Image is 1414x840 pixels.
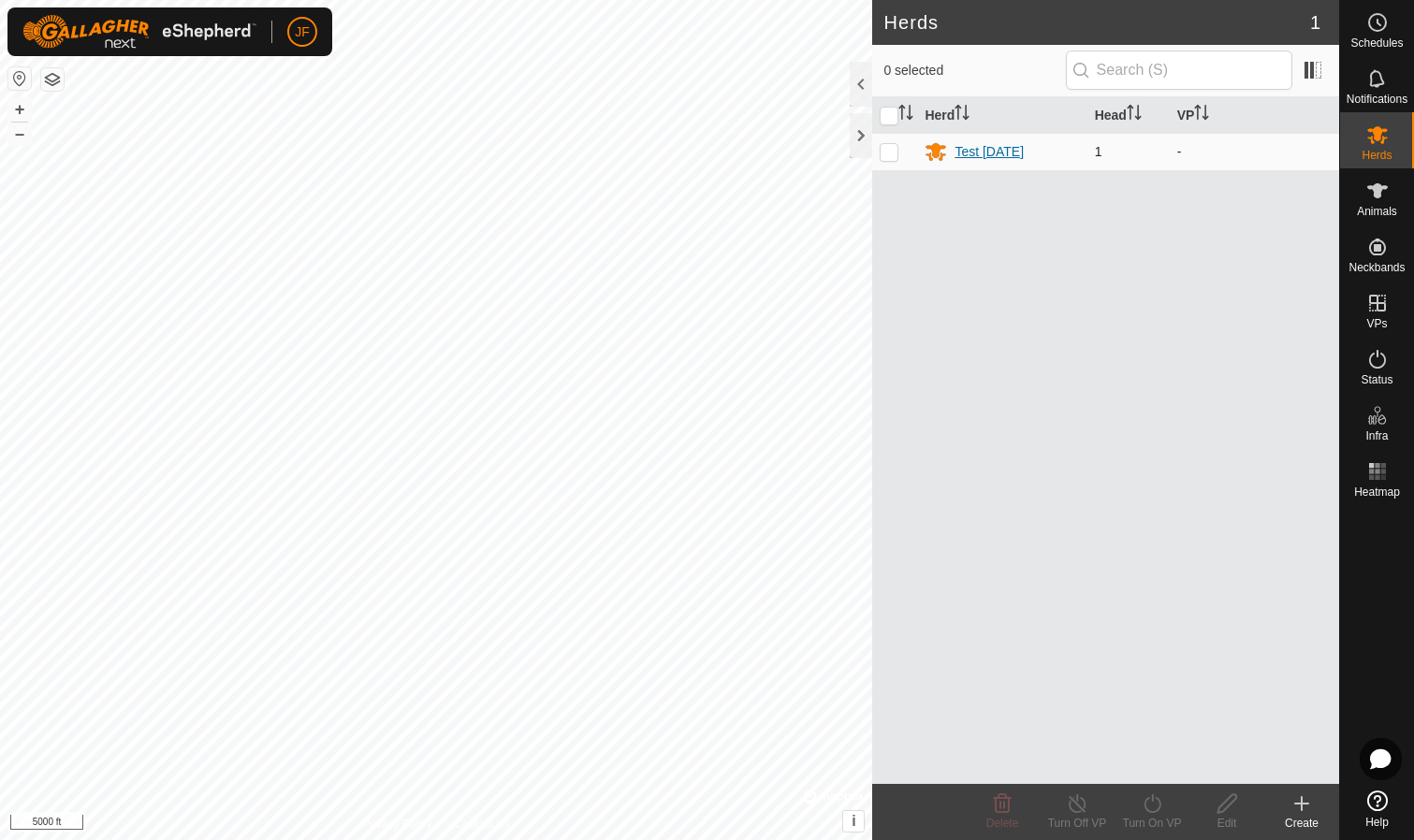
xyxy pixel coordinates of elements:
span: i [852,813,855,829]
p-sorticon: Activate to sort [1194,108,1209,123]
span: JF [295,22,310,42]
div: Create [1264,815,1339,832]
div: Turn On VP [1115,815,1189,832]
div: Turn Off VP [1040,815,1115,832]
span: Schedules [1350,37,1403,49]
button: + [8,98,31,121]
input: Search (S) [1066,51,1292,90]
td: - [1170,133,1339,170]
p-sorticon: Activate to sort [955,108,969,123]
span: 1 [1310,8,1320,36]
img: Gallagher Logo [22,15,256,49]
button: i [843,811,864,832]
div: Test [DATE] [955,142,1024,162]
th: Head [1087,97,1170,134]
span: Notifications [1347,94,1407,105]
span: Help [1365,817,1389,828]
a: Help [1340,783,1414,835]
th: Herd [917,97,1086,134]
div: Edit [1189,815,1264,832]
th: VP [1170,97,1339,134]
span: Delete [986,817,1019,830]
span: Infra [1365,430,1388,442]
button: Map Layers [41,68,64,91]
span: Status [1361,374,1392,385]
a: Privacy Policy [362,816,432,833]
span: Herds [1362,150,1392,161]
span: Neckbands [1348,262,1405,273]
span: 0 selected [883,61,1065,80]
span: Animals [1357,206,1397,217]
p-sorticon: Activate to sort [898,108,913,123]
span: Heatmap [1354,486,1400,498]
button: Reset Map [8,67,31,90]
button: – [8,123,31,145]
h2: Herds [883,11,1310,34]
span: 1 [1095,144,1102,159]
p-sorticon: Activate to sort [1127,108,1142,123]
span: VPs [1366,318,1387,329]
a: Contact Us [455,816,510,833]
